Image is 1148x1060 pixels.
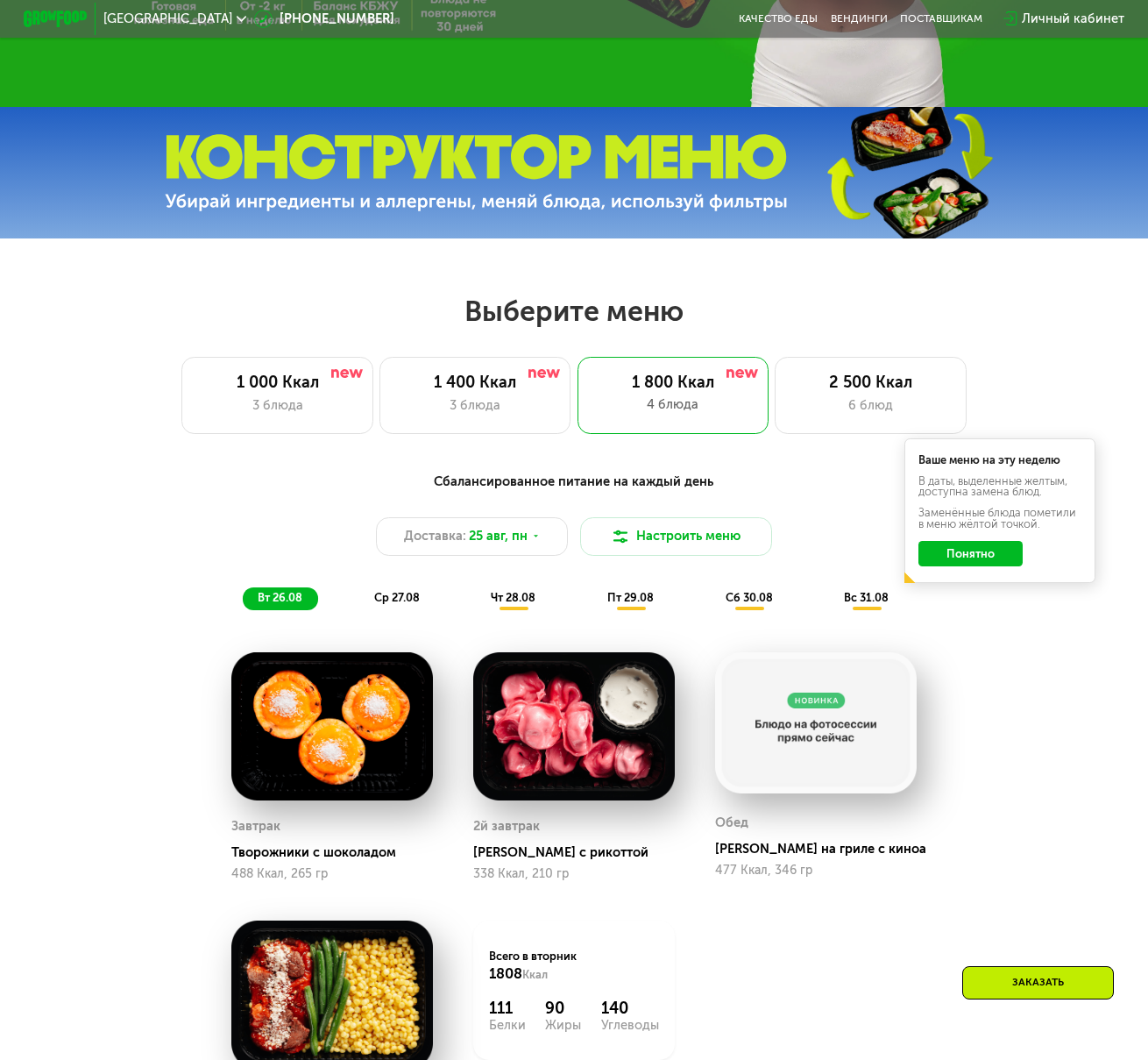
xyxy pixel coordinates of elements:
a: Вендинги [831,12,888,25]
span: сб 30.08 [726,591,773,604]
button: Настроить меню [580,517,771,556]
div: 140 [601,1000,659,1019]
div: Личный кабинет [1022,10,1124,29]
span: Доставка: [404,527,466,546]
div: 111 [489,1000,526,1019]
div: 477 Ккал, 346 гр [715,864,917,878]
div: [PERSON_NAME] с рикоттой [473,844,688,860]
div: В даты, выделенные желтым, доступна замена блюд. [918,476,1081,498]
div: поставщикам [900,12,982,25]
div: Заказать [962,966,1114,1000]
a: [PHONE_NUMBER] [254,10,394,29]
div: Завтрак [231,815,280,838]
div: Всего в вторник [489,949,659,984]
span: вт 26.08 [258,591,302,604]
span: 25 авг, пн [469,527,528,546]
div: 1 400 Ккал [396,373,554,393]
div: 2 500 Ккал [791,373,949,393]
div: 338 Ккал, 210 гр [473,867,675,881]
div: 4 блюда [593,395,753,415]
span: 1808 [489,965,522,982]
div: Углеводы [601,1019,659,1032]
div: Белки [489,1019,526,1032]
span: ср 27.08 [374,591,420,604]
div: 1 000 Ккал [199,373,357,393]
div: [PERSON_NAME] на гриле с киноа [715,841,930,857]
div: 1 800 Ккал [593,373,753,393]
span: пт 29.08 [607,591,654,604]
div: 488 Ккал, 265 гр [231,867,433,881]
div: 3 блюда [396,396,554,416]
button: Понятно [918,541,1023,566]
span: Ккал [522,968,548,981]
div: Творожники с шоколадом [231,844,446,860]
div: 2й завтрак [473,815,540,838]
div: Жиры [545,1019,581,1032]
span: вс 31.08 [844,591,889,604]
div: Заменённые блюда пометили в меню жёлтой точкой. [918,508,1081,530]
div: Сбалансированное питание на каждый день [102,472,1045,492]
div: Обед [715,811,748,835]
h2: Выберите меню [51,294,1097,329]
span: чт 28.08 [491,591,535,604]
div: 90 [545,1000,581,1019]
a: Качество еды [739,12,818,25]
div: 6 блюд [791,396,949,416]
div: 3 блюда [199,396,357,416]
span: [GEOGRAPHIC_DATA] [103,12,232,25]
div: Ваше меню на эту неделю [918,455,1081,466]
